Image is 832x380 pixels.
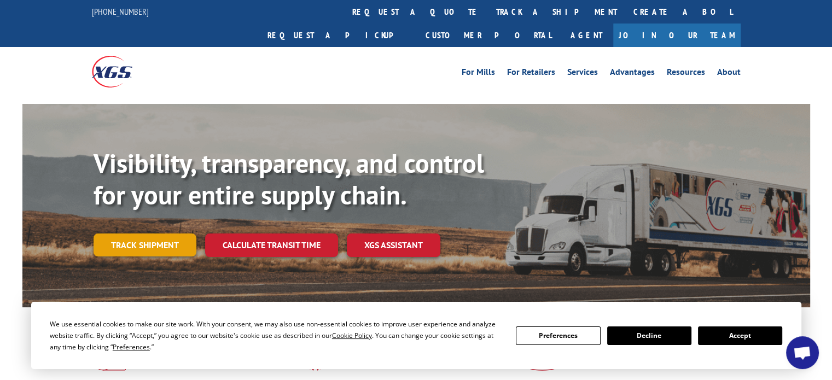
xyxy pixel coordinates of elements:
[113,342,150,352] span: Preferences
[610,68,655,80] a: Advantages
[607,326,691,345] button: Decline
[31,302,801,369] div: Cookie Consent Prompt
[462,68,495,80] a: For Mills
[516,326,600,345] button: Preferences
[347,233,440,257] a: XGS ASSISTANT
[50,318,503,353] div: We use essential cookies to make our site work. With your consent, we may also use non-essential ...
[567,68,598,80] a: Services
[613,24,741,47] a: Join Our Team
[560,24,613,47] a: Agent
[205,233,338,257] a: Calculate transit time
[786,336,819,369] a: Open chat
[259,24,417,47] a: Request a pickup
[332,331,372,340] span: Cookie Policy
[94,233,196,256] a: Track shipment
[667,68,705,80] a: Resources
[94,146,484,212] b: Visibility, transparency, and control for your entire supply chain.
[717,68,741,80] a: About
[507,68,555,80] a: For Retailers
[698,326,782,345] button: Accept
[92,6,149,17] a: [PHONE_NUMBER]
[417,24,560,47] a: Customer Portal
